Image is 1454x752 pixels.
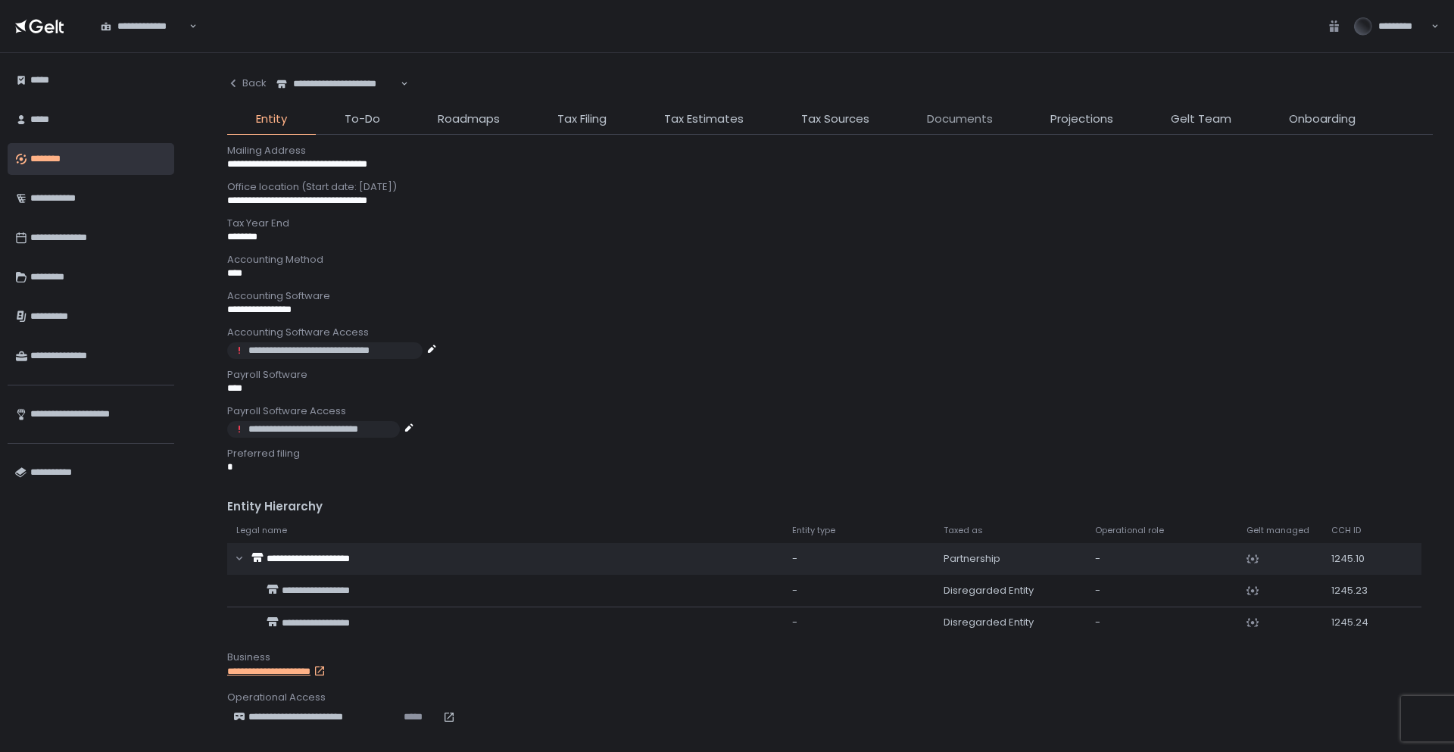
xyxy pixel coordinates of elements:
[438,111,500,128] span: Roadmaps
[944,525,983,536] span: Taxed as
[944,552,1077,566] div: Partnership
[792,616,925,629] div: -
[1171,111,1231,128] span: Gelt Team
[1095,552,1228,566] div: -
[792,525,835,536] span: Entity type
[227,368,1433,382] div: Payroll Software
[227,447,1433,460] div: Preferred filing
[1095,584,1228,598] div: -
[792,584,925,598] div: -
[801,111,869,128] span: Tax Sources
[792,552,925,566] div: -
[1050,111,1113,128] span: Projections
[944,584,1077,598] div: Disregarded Entity
[227,217,1433,230] div: Tax Year End
[267,68,408,100] div: Search for option
[944,616,1077,629] div: Disregarded Entity
[557,111,607,128] span: Tax Filing
[227,76,267,90] div: Back
[227,289,1433,303] div: Accounting Software
[1095,525,1164,536] span: Operational role
[1331,616,1384,629] div: 1245.24
[227,253,1433,267] div: Accounting Method
[227,691,1433,704] div: Operational Access
[256,111,287,128] span: Entity
[927,111,993,128] span: Documents
[1289,111,1356,128] span: Onboarding
[227,498,1433,516] div: Entity Hierarchy
[1247,525,1309,536] span: Gelt managed
[227,404,1433,418] div: Payroll Software Access
[227,326,1433,339] div: Accounting Software Access
[345,111,380,128] span: To-Do
[1331,584,1384,598] div: 1245.23
[187,19,188,34] input: Search for option
[227,651,1433,664] div: Business
[1095,616,1228,629] div: -
[227,180,1433,194] div: Office location (Start date: [DATE])
[398,76,399,92] input: Search for option
[227,68,267,98] button: Back
[236,525,287,536] span: Legal name
[1331,552,1384,566] div: 1245.10
[91,11,197,42] div: Search for option
[227,144,1433,158] div: Mailing Address
[664,111,744,128] span: Tax Estimates
[1331,525,1361,536] span: CCH ID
